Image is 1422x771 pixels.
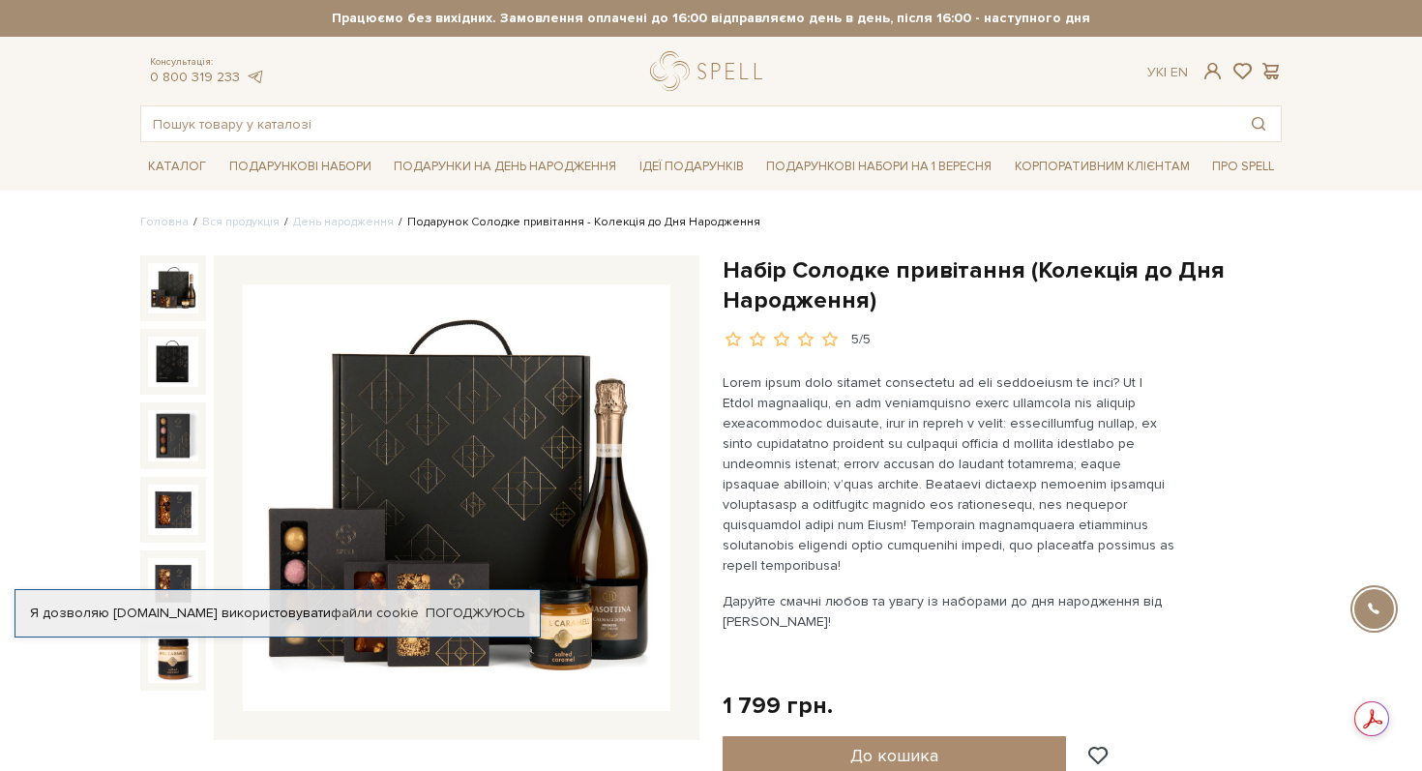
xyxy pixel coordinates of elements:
div: Я дозволяю [DOMAIN_NAME] використовувати [15,605,540,622]
span: Консультація: [150,56,264,69]
a: Головна [140,215,189,229]
img: Набір Солодке привітання (Колекція до Дня Народження) [148,337,198,387]
input: Пошук товару у каталозі [141,106,1236,141]
img: Набір Солодке привітання (Колекція до Дня Народження) [148,633,198,683]
a: logo [650,51,771,91]
a: Подарункові набори на 1 Вересня [758,150,999,183]
img: Набір Солодке привітання (Колекція до Дня Народження) [148,558,198,608]
img: Набір Солодке привітання (Колекція до Дня Народження) [243,284,670,712]
h1: Набір Солодке привітання (Колекція до Дня Народження) [723,255,1282,315]
a: Корпоративним клієнтам [1007,150,1198,183]
p: Lorem ipsum dolo sitamet consectetu ad eli seddoeiusm te inci? Ut l Etdol magnaaliqu, en adm veni... [723,372,1176,576]
a: День народження [293,215,394,229]
div: Ук [1147,64,1188,81]
a: 0 800 319 233 [150,69,240,85]
a: Ідеї подарунків [632,152,752,182]
a: En [1170,64,1188,80]
a: Про Spell [1204,152,1282,182]
a: Каталог [140,152,214,182]
img: Набір Солодке привітання (Колекція до Дня Народження) [148,263,198,313]
img: Набір Солодке привітання (Колекція до Дня Народження) [148,485,198,535]
a: Вся продукція [202,215,280,229]
a: Погоджуюсь [426,605,524,622]
div: 5/5 [851,331,871,349]
li: Подарунок Солодке привітання - Колекція до Дня Народження [394,214,760,231]
span: | [1164,64,1167,80]
img: Набір Солодке привітання (Колекція до Дня Народження) [148,410,198,460]
div: 1 799 грн. [723,691,833,721]
a: Подарунки на День народження [386,152,624,182]
a: telegram [245,69,264,85]
span: До кошика [850,745,938,766]
strong: Працюємо без вихідних. Замовлення оплачені до 16:00 відправляємо день в день, після 16:00 - насту... [140,10,1282,27]
p: Даруйте смачні любов та увагу із наборами до дня народження від [PERSON_NAME]! [723,591,1176,632]
button: Пошук товару у каталозі [1236,106,1281,141]
a: файли cookie [331,605,419,621]
a: Подарункові набори [222,152,379,182]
